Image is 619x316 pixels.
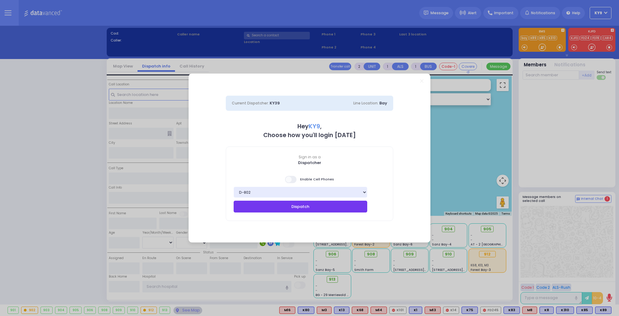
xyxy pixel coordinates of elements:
[232,100,269,106] span: Current Dispatcher:
[309,122,320,130] span: KY9
[379,100,387,106] span: Bay
[226,154,393,160] span: Sign in as a
[263,131,356,139] b: Choose how you'll login [DATE]
[297,122,322,130] b: Hey ,
[298,160,321,166] b: Dispatcher
[270,100,280,106] span: KY39
[353,100,378,106] span: Line Location:
[234,201,367,212] button: Dispatch
[285,175,334,184] span: Enable Cell Phones
[420,79,423,83] a: Close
